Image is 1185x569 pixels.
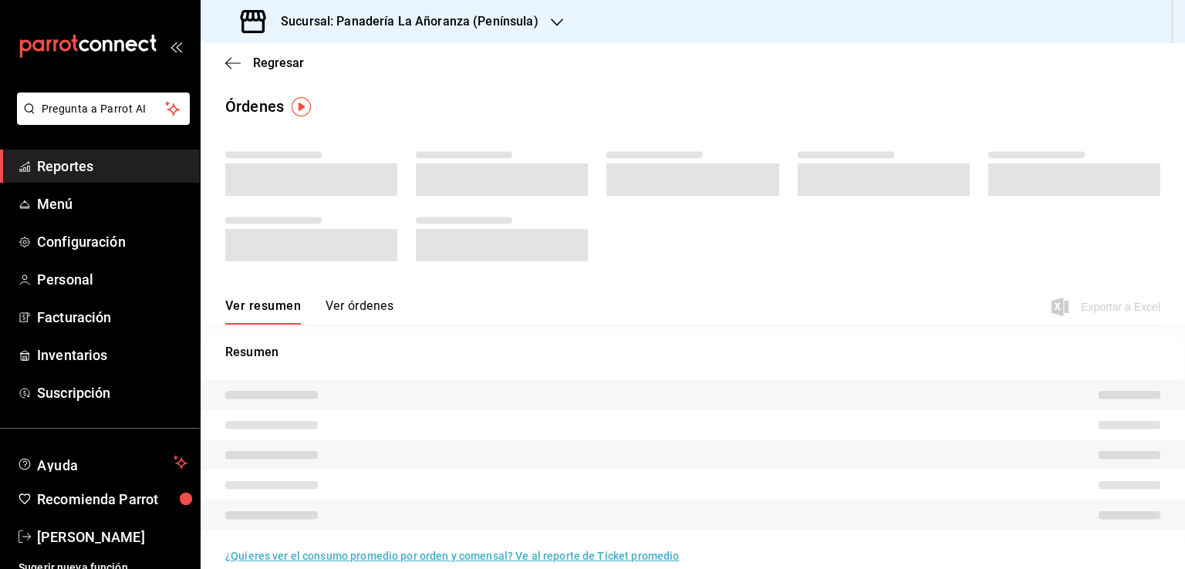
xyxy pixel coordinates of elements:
div: navigation tabs [225,298,393,325]
p: Resumen [225,343,1160,362]
button: Regresar [225,56,304,70]
button: Ver órdenes [326,298,393,325]
button: Ver resumen [225,298,301,325]
span: Regresar [253,56,304,70]
span: Personal [37,269,187,290]
span: Recomienda Parrot [37,489,187,510]
span: Configuración [37,231,187,252]
div: Órdenes [225,95,284,118]
span: Ayuda [37,453,167,472]
span: Pregunta a Parrot AI [42,101,166,117]
span: [PERSON_NAME] [37,527,187,547]
img: Tooltip marker [292,97,311,116]
span: Facturación [37,307,187,328]
span: Menú [37,194,187,214]
span: Inventarios [37,345,187,365]
span: Reportes [37,156,187,177]
button: open_drawer_menu [170,40,182,52]
button: Pregunta a Parrot AI [17,93,190,125]
h3: Sucursal: Panadería La Añoranza (Península) [268,12,538,31]
span: Suscripción [37,382,187,403]
a: ¿Quieres ver el consumo promedio por orden y comensal? Ve al reporte de Ticket promedio [225,550,679,562]
a: Pregunta a Parrot AI [11,112,190,128]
